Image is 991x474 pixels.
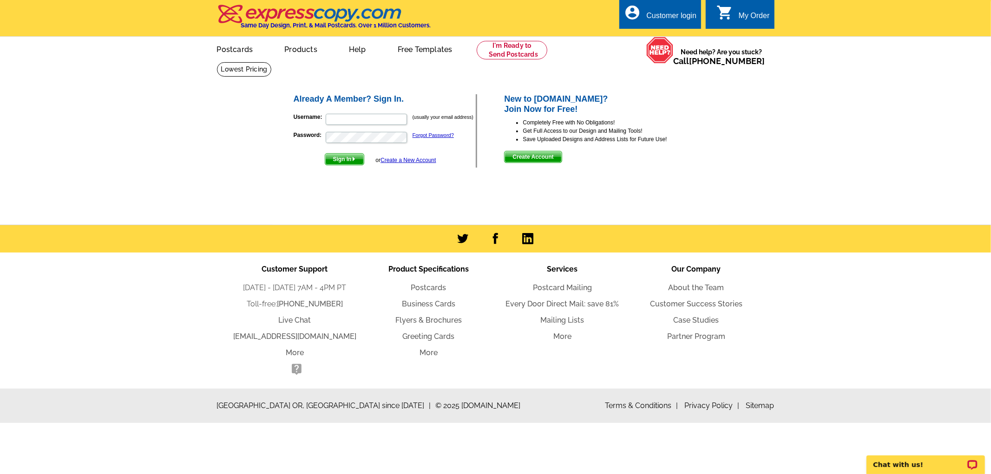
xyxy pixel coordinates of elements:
a: Free Templates [383,38,467,59]
span: Call [674,56,765,66]
li: Toll-free: [228,299,362,310]
a: [PHONE_NUMBER] [277,299,343,308]
a: shopping_cart My Order [716,10,770,22]
span: Customer Support [262,265,328,273]
span: Services [547,265,578,273]
span: [GEOGRAPHIC_DATA] OR, [GEOGRAPHIC_DATA] since [DATE] [217,400,431,411]
button: Create Account [504,151,562,163]
i: shopping_cart [716,4,733,21]
a: Customer Success Stories [650,299,742,308]
h2: Already A Member? Sign In. [294,94,476,104]
a: Products [269,38,332,59]
a: Postcard Mailing [533,283,592,292]
i: account_circle [624,4,641,21]
a: Live Chat [279,316,311,325]
li: [DATE] - [DATE] 7AM - 4PM PT [228,282,362,293]
li: Save Uploaded Designs and Address Lists for Future Use! [523,135,699,143]
li: Get Full Access to our Design and Mailing Tools! [523,127,699,135]
span: © 2025 [DOMAIN_NAME] [436,400,521,411]
button: Sign In [325,153,364,165]
label: Password: [294,131,325,139]
a: Privacy Policy [685,401,740,410]
a: Create a New Account [381,157,436,163]
a: Forgot Password? [413,132,454,138]
small: (usually your email address) [413,114,473,120]
h2: New to [DOMAIN_NAME]? Join Now for Free! [504,94,699,114]
span: Sign In [325,154,364,165]
a: Help [334,38,381,59]
div: or [375,156,436,164]
a: Flyers & Brochures [395,316,462,325]
a: Same Day Design, Print, & Mail Postcards. Over 1 Million Customers. [217,11,431,29]
a: [EMAIL_ADDRESS][DOMAIN_NAME] [233,332,356,341]
a: Case Studies [674,316,719,325]
a: Partner Program [667,332,725,341]
li: Completely Free with No Obligations! [523,118,699,127]
a: More [286,348,304,357]
a: [PHONE_NUMBER] [689,56,765,66]
a: Postcards [202,38,268,59]
a: More [420,348,438,357]
img: help [646,37,674,64]
div: Customer login [646,12,696,25]
span: Product Specifications [388,265,469,273]
span: Our Company [672,265,721,273]
a: Postcards [411,283,446,292]
a: Greeting Cards [403,332,455,341]
a: More [553,332,571,341]
iframe: LiveChat chat widget [860,445,991,474]
a: Terms & Conditions [605,401,678,410]
h4: Same Day Design, Print, & Mail Postcards. Over 1 Million Customers. [241,22,431,29]
div: My Order [739,12,770,25]
a: account_circle Customer login [624,10,696,22]
img: button-next-arrow-white.png [352,157,356,161]
a: About the Team [669,283,724,292]
a: Mailing Lists [541,316,584,325]
a: Every Door Direct Mail: save 81% [506,299,619,308]
a: Sitemap [746,401,774,410]
a: Business Cards [402,299,455,308]
label: Username: [294,113,325,121]
span: Need help? Are you stuck? [674,47,770,66]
